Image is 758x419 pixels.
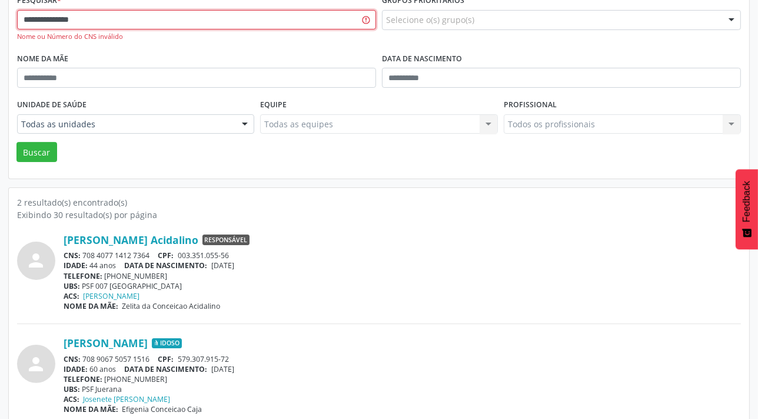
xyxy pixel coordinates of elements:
span: CPF: [158,354,174,364]
label: Nome da mãe [17,50,68,68]
span: IDADE: [64,260,88,270]
div: Nome ou Número do CNS inválido [17,32,376,42]
span: TELEFONE: [64,271,102,281]
span: NOME DA MÃE: [64,301,118,311]
span: UBS: [64,281,80,291]
span: Responsável [202,235,250,245]
span: TELEFONE: [64,374,102,384]
span: Feedback [742,181,752,222]
label: Profissional [504,96,557,114]
div: [PHONE_NUMBER] [64,271,741,281]
div: 708 9067 5057 1516 [64,354,741,364]
span: ACS: [64,291,79,301]
span: UBS: [64,384,80,394]
label: Equipe [260,96,287,114]
span: ACS: [64,394,79,404]
div: 708 4077 1412 7364 [64,250,741,260]
span: IDADE: [64,364,88,374]
span: CPF: [158,250,174,260]
a: [PERSON_NAME] [64,336,148,349]
span: Selecione o(s) grupo(s) [386,14,474,26]
span: 579.307.915-72 [178,354,229,364]
div: PSF 007 [GEOGRAPHIC_DATA] [64,281,741,291]
span: DATA DE NASCIMENTO: [125,364,208,374]
a: [PERSON_NAME] Acidalino [64,233,198,246]
span: Efigenia Conceicao Caja [122,404,202,414]
span: CNS: [64,250,81,260]
div: [PHONE_NUMBER] [64,374,741,384]
div: Exibindo 30 resultado(s) por página [17,209,741,221]
div: PSF Juerana [64,384,741,394]
span: NOME DA MÃE: [64,404,118,414]
span: Todas as unidades [21,118,230,130]
span: [DATE] [211,364,234,374]
span: 003.351.055-56 [178,250,229,260]
label: Data de nascimento [382,50,462,68]
span: Zelita da Conceicao Acidalino [122,301,221,311]
div: 2 resultado(s) encontrado(s) [17,196,741,209]
div: 60 anos [64,364,741,374]
a: [PERSON_NAME] [84,291,140,301]
i: person [26,250,47,271]
button: Buscar [16,142,57,162]
span: DATA DE NASCIMENTO: [125,260,208,270]
button: Feedback - Mostrar pesquisa [736,169,758,249]
span: Idoso [152,338,182,349]
span: CNS: [64,354,81,364]
i: person [26,354,47,375]
span: [DATE] [211,260,234,270]
div: 44 anos [64,260,741,270]
a: Josenete [PERSON_NAME] [84,394,171,404]
label: Unidade de saúde [17,96,87,114]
